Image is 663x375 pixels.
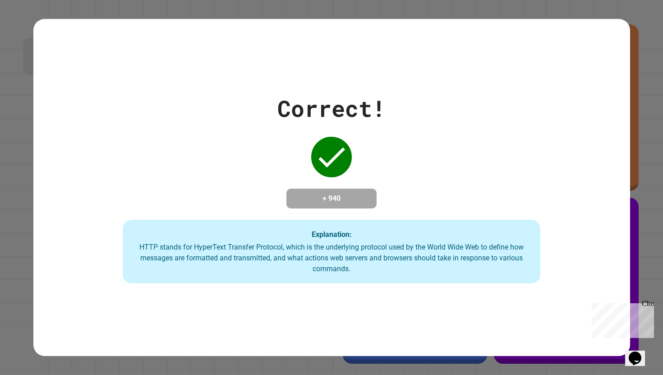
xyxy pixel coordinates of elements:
[132,242,531,274] div: HTTP stands for HyperText Transfer Protocol, which is the underlying protocol used by the World W...
[588,300,654,338] iframe: chat widget
[312,230,352,238] strong: Explanation:
[277,92,386,125] div: Correct!
[625,339,654,366] iframe: chat widget
[4,4,62,57] div: Chat with us now!Close
[295,193,368,204] h4: + 940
